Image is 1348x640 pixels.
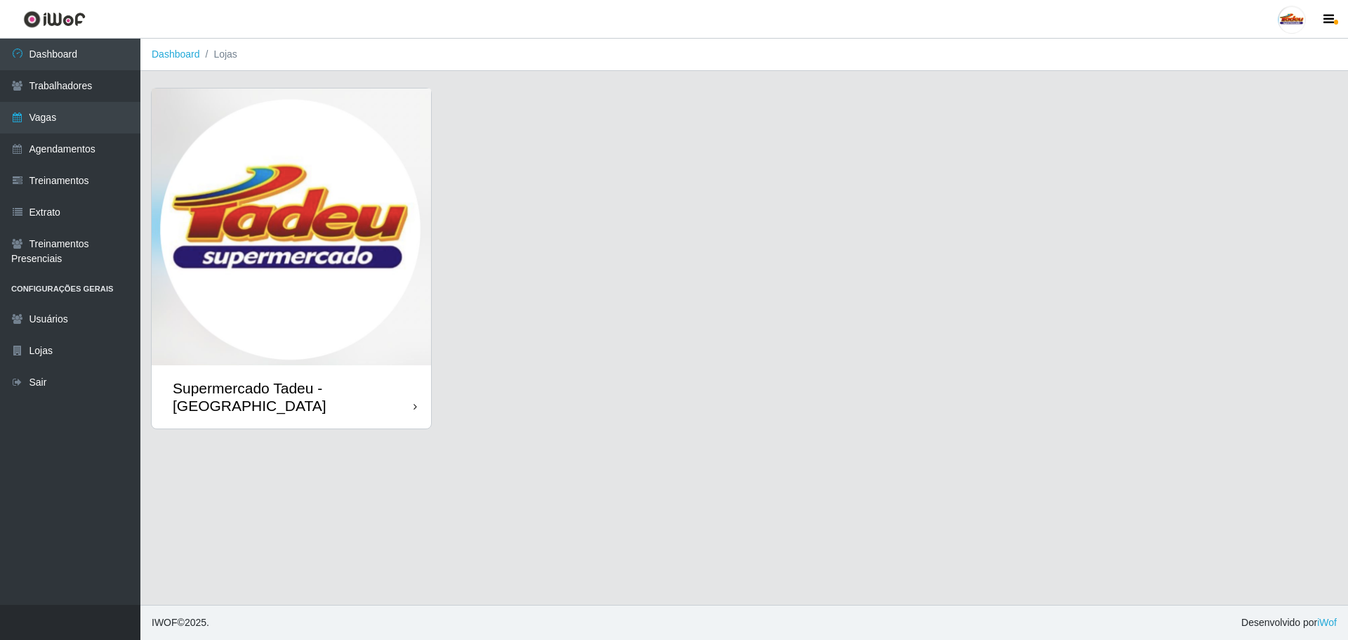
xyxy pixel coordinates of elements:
[152,48,200,60] a: Dashboard
[152,617,178,628] span: IWOF
[152,615,209,630] span: © 2025 .
[152,89,431,429] a: Supermercado Tadeu - [GEOGRAPHIC_DATA]
[1317,617,1337,628] a: iWof
[1241,615,1337,630] span: Desenvolvido por
[152,89,431,365] img: cardImg
[173,379,414,414] div: Supermercado Tadeu - [GEOGRAPHIC_DATA]
[200,47,237,62] li: Lojas
[140,39,1348,71] nav: breadcrumb
[23,11,86,28] img: CoreUI Logo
